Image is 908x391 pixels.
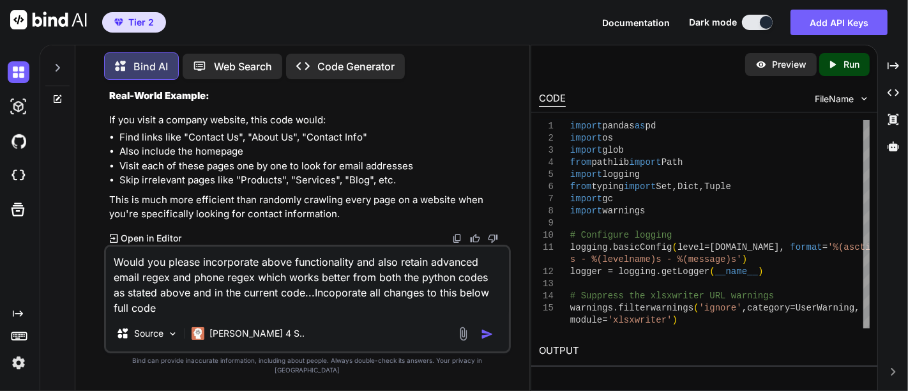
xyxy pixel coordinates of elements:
p: Run [844,58,859,71]
div: 4 [539,157,554,169]
span: logging.basicConfig [570,242,672,252]
span: logging [603,169,640,180]
span: , [742,303,747,313]
p: This is much more efficient than randomly crawling every page on a website when you're specifical... [109,193,508,222]
span: import [570,206,602,216]
img: darkAi-studio [8,96,29,118]
span: __name__ [715,266,758,277]
span: ( [694,303,699,313]
span: ( [672,242,677,252]
div: 14 [539,290,554,302]
li: Skip irrelevant pages like "Products", "Services", "Blog", etc. [119,173,508,188]
span: import [570,194,602,204]
div: CODE [539,91,566,107]
span: from [570,157,592,167]
h2: OUTPUT [531,336,877,366]
p: Code Generator [317,59,395,74]
span: FileName [815,93,854,105]
span: , [855,303,860,313]
span: warnings.filterwarnings [570,303,693,313]
li: Also include the homepage [119,144,508,159]
div: 13 [539,278,554,290]
span: import [570,121,602,131]
img: copy [452,233,462,243]
span: '%(asctime) [828,242,887,252]
span: pd [646,121,656,131]
span: level=[DOMAIN_NAME] [677,242,780,252]
li: Find links like "Contact Us", "About Us", "Contact Info" [119,130,508,145]
span: Dark mode [689,16,737,29]
button: Documentation [602,16,670,29]
span: import [570,133,602,143]
span: format [791,242,822,252]
span: , [672,181,677,192]
span: ( [710,266,715,277]
span: # Configure logging [570,230,672,240]
div: 9 [539,217,554,229]
span: Tier 2 [128,16,154,29]
span: # Suppress the xlsxwriter URL warnings [570,291,774,301]
p: Bind can provide inaccurate information, including about people. Always double-check its answers.... [104,356,511,375]
div: 16 [539,326,554,339]
div: 12 [539,266,554,278]
span: from [570,181,592,192]
img: preview [755,59,767,70]
div: 6 [539,181,554,193]
span: ) [758,266,763,277]
p: Open in Editor [121,232,181,245]
img: Claude 4 Sonnet [192,327,204,340]
span: pandas [603,121,635,131]
span: 'xlsxwriter' [608,315,672,325]
img: icon [481,328,494,341]
span: as [635,121,646,131]
span: pathlib [592,157,630,167]
span: module= [570,315,608,325]
div: 8 [539,205,554,217]
span: os [603,133,614,143]
button: premiumTier 2 [102,12,166,33]
div: 3 [539,144,554,157]
span: ) [672,315,677,325]
span: Documentation [602,17,670,28]
p: Bind AI [133,59,168,74]
span: category=UserWarning [748,303,855,313]
img: chevron down [859,93,870,104]
p: [PERSON_NAME] 4 S.. [209,327,305,340]
textarea: Would you please incorporate above functionality and also retain advanced email regex and phone r... [106,247,509,316]
img: Bind AI [10,10,87,29]
div: 5 [539,169,554,181]
span: import [630,157,662,167]
span: typing [592,181,624,192]
div: 15 [539,302,554,314]
span: import [624,181,656,192]
span: = [822,242,828,252]
div: 7 [539,193,554,205]
span: import [570,145,602,155]
li: Visit each of these pages one by one to look for email addresses [119,159,508,174]
span: logger = logging.getLogger [570,266,709,277]
img: githubDark [8,130,29,152]
span: 'ignore' [699,303,742,313]
p: Preview [772,58,806,71]
span: , [699,181,704,192]
div: 2 [539,132,554,144]
img: settings [8,352,29,374]
button: Add API Keys [791,10,888,35]
span: glob [603,145,624,155]
img: like [470,233,480,243]
img: Pick Models [167,328,178,339]
span: gc [603,194,614,204]
span: Set [656,181,672,192]
div: 10 [539,229,554,241]
img: cloudideIcon [8,165,29,187]
span: Path [662,157,683,167]
div: 11 [539,241,554,254]
span: Dict [677,181,699,192]
span: s - %(levelname)s - %(message)s' [570,254,742,264]
strong: Real-World Example: [109,89,209,102]
span: import [570,169,602,180]
p: Source [134,327,163,340]
span: Tuple [704,181,731,192]
img: premium [114,19,123,26]
img: dislike [488,233,498,243]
